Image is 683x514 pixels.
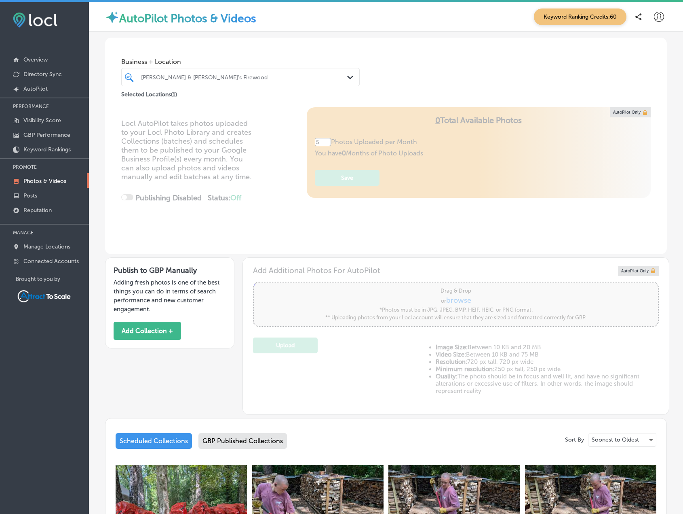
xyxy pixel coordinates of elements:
div: GBP Published Collections [198,433,287,449]
img: Attract To Scale [16,289,72,304]
p: Reputation [23,207,52,214]
p: Soonest to Oldest [592,436,639,444]
div: [PERSON_NAME] & [PERSON_NAME]'s Firewood [141,74,348,81]
p: GBP Performance [23,132,70,138]
p: Photos & Videos [23,178,66,185]
button: Add Collection + [114,322,181,340]
p: Overview [23,56,48,63]
p: Selected Locations ( 1 ) [121,88,177,98]
img: fda3e92497d09a02dc62c9cd864e3231.png [13,13,57,28]
p: Connected Accounts [23,258,79,265]
img: autopilot-icon [105,10,119,24]
p: Manage Locations [23,243,70,250]
p: Posts [23,192,37,199]
p: AutoPilot [23,85,48,92]
div: Scheduled Collections [116,433,192,449]
p: Brought to you by [16,276,89,282]
p: Adding fresh photos is one of the best things you can do in terms of search performance and new c... [114,278,226,314]
p: Keyword Rankings [23,146,71,153]
span: Business + Location [121,58,360,66]
p: Directory Sync [23,71,62,78]
h3: Publish to GBP Manually [114,266,226,275]
span: Keyword Ranking Credits: 60 [534,8,626,25]
p: Visibility Score [23,117,61,124]
label: AutoPilot Photos & Videos [119,12,256,25]
p: Sort By [565,436,584,443]
div: Soonest to Oldest [588,433,656,446]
